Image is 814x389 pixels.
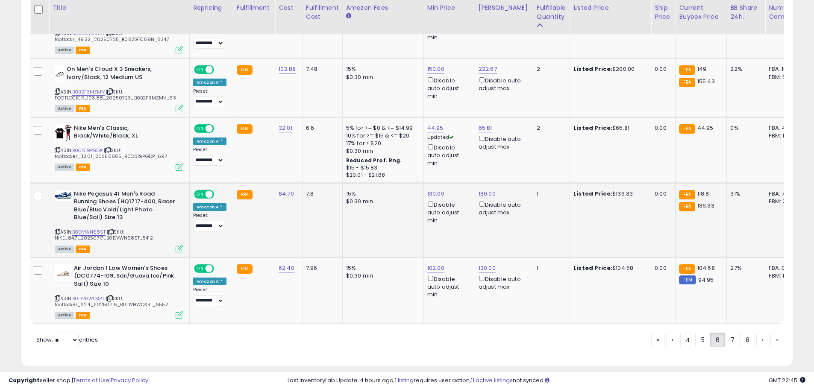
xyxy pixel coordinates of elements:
[193,137,226,145] div: Amazon AI *
[346,124,417,132] div: 5% for >= $0 & <= $14.99
[776,336,779,344] span: »
[427,190,444,198] a: 130.00
[306,65,336,73] div: 7.48
[573,190,644,198] div: $136.33
[55,190,72,201] img: 41uWUC3tUjL._SL40_.jpg
[395,376,414,384] a: 1 listing
[306,3,339,21] div: Fulfillment Cost
[193,147,226,166] div: Preset:
[479,124,492,132] a: 65.81
[195,190,206,198] span: ON
[725,333,740,347] a: 7
[76,47,90,54] span: FBA
[479,65,497,73] a: 222.67
[55,105,74,112] span: All listings currently available for purchase on Amazon
[471,376,513,384] a: 11 active listings
[55,124,183,170] div: ASIN:
[237,264,253,274] small: FBA
[427,200,468,225] div: Disable auto adjust min
[573,3,647,12] div: Listed Price
[479,190,496,198] a: 180.00
[697,264,715,272] span: 104.58
[573,124,612,132] b: Listed Price:
[537,65,563,73] div: 2
[74,190,178,224] b: Nike Pegasus 41 Men's Road Running Shoes (HQ1717-400, Racer Blue/Blue Void/Light Photo Blue/Sail)...
[55,88,176,101] span: | SKU: FOOTLOCKER_103.88_20250723_B0B2F3MZMV_63
[769,198,797,205] div: FBM: 2
[769,272,797,280] div: FBM: 10
[237,65,253,75] small: FBA
[237,124,253,134] small: FBA
[72,295,105,302] a: B0DVHWQXRL
[346,65,417,73] div: 15%
[427,274,468,299] div: Disable auto adjust min
[213,190,226,198] span: OFF
[730,124,758,132] div: 0%
[427,143,468,167] div: Disable auto adjust min
[193,278,226,285] div: Amazon AI *
[55,124,72,141] img: 41qCHWlRuML._SL40_.jpg
[679,264,695,274] small: FBA
[679,65,695,75] small: FBA
[427,124,444,132] a: 44.95
[237,190,253,199] small: FBA
[769,3,800,21] div: Num of Comp.
[55,47,74,54] span: All listings currently available for purchase on Amazon
[655,124,669,132] div: 0.00
[655,190,669,198] div: 0.00
[193,88,226,108] div: Preset:
[655,3,672,21] div: Ship Price
[762,336,764,344] span: ›
[346,3,420,12] div: Amazon Fees
[193,30,226,49] div: Preset:
[74,124,178,142] b: Nike Men's Classic, Black/White/Black, XL
[573,65,644,73] div: $200.00
[698,276,714,284] span: 94.95
[55,228,153,241] span: | SKU: NIKE_84.7_20250717_B0DVWN68ST_5412
[697,124,714,132] span: 44.95
[306,190,336,198] div: 7.8
[427,3,471,12] div: Min Price
[72,147,103,154] a: B0C619PGDP
[346,147,417,155] div: $0.30 min
[679,190,695,199] small: FBA
[279,190,294,198] a: 84.70
[769,264,797,272] div: FBA: 0
[679,3,723,21] div: Current Buybox Price
[427,264,444,272] a: 102.00
[769,73,797,81] div: FBM: 5
[55,246,74,253] span: All listings currently available for purchase on Amazon
[76,164,90,171] span: FBA
[279,124,292,132] a: 32.01
[696,333,710,347] a: 5
[53,3,186,12] div: Title
[55,65,65,82] img: 21qAtT5Bh-L._SL40_.jpg
[76,312,90,319] span: FBA
[55,264,72,281] img: 21EQj01eUqL._SL40_.jpg
[55,147,168,160] span: | SKU: footlocker_32.01_20250805_B0C619PGDP_697
[72,228,106,236] a: B0DVWN68ST
[697,202,714,210] span: 136.33
[193,213,226,232] div: Preset:
[573,264,612,272] b: Listed Price:
[769,376,805,384] span: 2025-09-6 22:45 GMT
[479,134,526,151] div: Disable auto adjust max
[730,3,761,21] div: BB Share 24h.
[74,264,178,290] b: Air Jordan 1 Low Women's Shoes (DC0774-109, Sail/Guava Ice/Pink Salt) Size 10
[346,73,417,81] div: $0.30 min
[279,264,294,272] a: 62.40
[346,12,351,20] small: Amazon Fees.
[36,336,98,344] span: Show: entries
[655,65,669,73] div: 0.00
[680,333,696,347] a: 4
[427,76,468,100] div: Disable auto adjust min
[213,265,226,272] span: OFF
[55,190,183,252] div: ASIN:
[67,65,170,83] b: On Men's Cloud X 3 Sneakers, Ivory/Black, 12 Medium US
[55,312,74,319] span: All listings currently available for purchase on Amazon
[213,66,226,73] span: OFF
[346,172,417,179] div: $20.01 - $21.68
[193,3,229,12] div: Repricing
[573,190,612,198] b: Listed Price:
[427,134,454,140] span: Updated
